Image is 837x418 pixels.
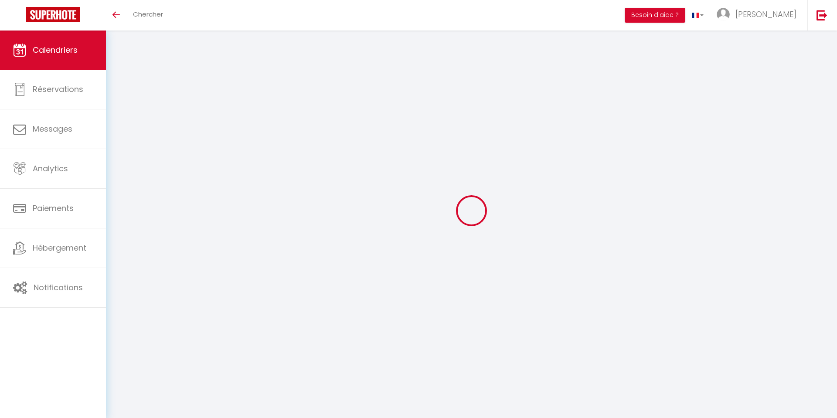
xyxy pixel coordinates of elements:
[817,10,827,20] img: logout
[133,10,163,19] span: Chercher
[33,163,68,174] span: Analytics
[735,9,796,20] span: [PERSON_NAME]
[625,8,685,23] button: Besoin d'aide ?
[33,123,72,134] span: Messages
[33,84,83,95] span: Réservations
[717,8,730,21] img: ...
[33,203,74,214] span: Paiements
[33,242,86,253] span: Hébergement
[26,7,80,22] img: Super Booking
[34,282,83,293] span: Notifications
[33,44,78,55] span: Calendriers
